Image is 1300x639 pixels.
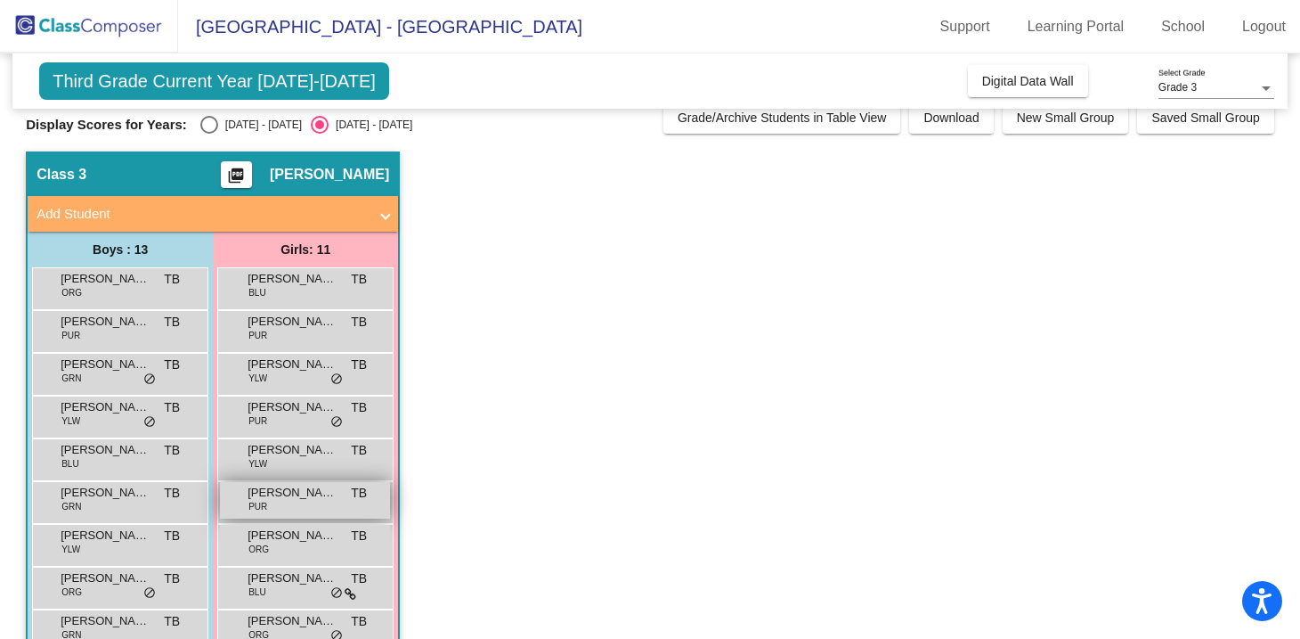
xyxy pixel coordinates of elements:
div: [DATE] - [DATE] [218,117,302,133]
span: GRN [61,500,81,513]
span: [PERSON_NAME] [61,612,150,630]
span: ORG [61,286,82,299]
span: TB [351,313,367,332]
span: YLW [248,372,267,385]
span: [PERSON_NAME] [248,356,337,373]
button: Print Students Details [221,161,252,188]
span: [PERSON_NAME] [61,313,150,331]
span: TB [164,484,180,503]
span: [PERSON_NAME] [61,398,150,416]
span: TB [164,612,180,631]
span: Grade 3 [1158,81,1197,94]
button: New Small Group [1003,102,1129,134]
div: [DATE] - [DATE] [329,117,412,133]
a: Support [926,12,1004,41]
button: Download [909,102,993,134]
span: [PERSON_NAME] [248,612,337,630]
span: TB [351,527,367,545]
span: BLU [248,586,265,599]
span: do_not_disturb_alt [330,415,343,430]
a: Learning Portal [1013,12,1139,41]
span: [PERSON_NAME] [248,484,337,502]
span: Digital Data Wall [982,74,1074,88]
span: TB [164,569,180,588]
button: Grade/Archive Students in Table View [663,102,901,134]
span: [PERSON_NAME] [248,569,337,587]
span: TB [164,356,180,374]
span: YLW [61,414,80,428]
span: TB [351,441,367,460]
span: [PERSON_NAME] [61,441,150,459]
span: GRN [61,372,81,385]
span: do_not_disturb_alt [143,373,156,387]
mat-panel-title: Add Student [37,204,368,225]
span: TB [164,270,180,289]
span: TB [351,398,367,417]
span: PUR [248,500,267,513]
span: do_not_disturb_alt [143,415,156,430]
span: Grade/Archive Students in Table View [678,111,887,125]
mat-expansion-panel-header: Add Student [28,196,398,232]
button: Saved Small Group [1137,102,1273,134]
span: PUR [248,329,267,342]
span: TB [164,441,180,460]
span: BLU [61,457,78,471]
span: PUR [248,414,267,428]
span: TB [351,484,367,503]
span: TB [351,356,367,374]
span: Class 3 [37,166,86,184]
button: Digital Data Wall [968,65,1088,97]
div: Boys : 13 [28,232,213,267]
span: TB [164,398,180,417]
span: [PERSON_NAME] [61,270,150,288]
span: [PERSON_NAME] [248,313,337,331]
span: ORG [248,543,269,556]
span: TB [164,527,180,545]
span: PUR [61,329,80,342]
a: Logout [1228,12,1300,41]
span: TB [351,270,367,289]
span: TB [351,569,367,588]
div: Girls: 11 [213,232,398,267]
span: [PERSON_NAME] [248,441,337,459]
span: ORG [61,586,82,599]
span: [PERSON_NAME] [61,484,150,502]
a: School [1147,12,1219,41]
span: [PERSON_NAME] [PERSON_NAME] [61,527,150,545]
span: [PERSON_NAME] [61,569,150,587]
span: [PERSON_NAME] [270,166,389,184]
span: [GEOGRAPHIC_DATA] - [GEOGRAPHIC_DATA] [178,12,582,41]
span: TB [164,313,180,332]
span: Display Scores for Years: [26,117,187,133]
mat-radio-group: Select an option [200,116,412,134]
span: BLU [248,286,265,299]
span: Saved Small Group [1151,111,1259,125]
span: [PERSON_NAME] [61,356,150,373]
span: do_not_disturb_alt [330,373,343,387]
span: YLW [248,457,267,471]
span: Third Grade Current Year [DATE]-[DATE] [39,62,389,100]
span: do_not_disturb_alt [330,586,343,601]
span: do_not_disturb_alt [143,586,156,601]
span: TB [351,612,367,631]
span: [PERSON_NAME] [248,398,337,416]
span: [PERSON_NAME] [248,527,337,545]
mat-icon: picture_as_pdf [225,167,247,192]
span: New Small Group [1017,111,1115,125]
span: Download [923,111,979,125]
span: YLW [61,543,80,556]
span: [PERSON_NAME] [248,270,337,288]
